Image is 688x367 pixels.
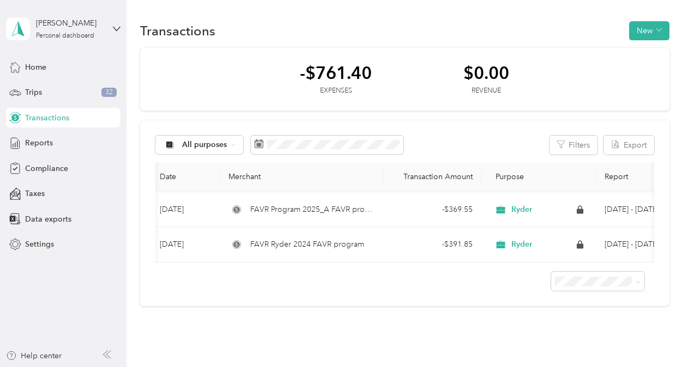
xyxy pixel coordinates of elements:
[36,33,94,39] div: Personal dashboard
[490,172,524,181] span: Purpose
[101,88,117,97] span: 32
[250,238,364,250] span: FAVR Ryder 2024 FAVR program
[36,17,104,29] div: [PERSON_NAME]
[511,205,532,215] span: Ryder
[25,238,54,250] span: Settings
[627,306,688,367] iframe: Everlance-gr Chat Button Frame
[550,136,598,155] button: Filters
[25,87,42,98] span: Trips
[25,112,69,124] span: Transactions
[220,162,383,192] th: Merchant
[151,162,220,192] th: Date
[300,86,372,96] div: Expenses
[300,63,372,82] div: -$761.40
[511,240,532,249] span: Ryder
[392,204,473,216] div: - $369.55
[25,137,53,149] span: Reports
[25,188,45,199] span: Taxes
[182,141,227,149] span: All purposes
[603,136,654,155] button: Export
[151,227,220,262] td: [DATE]
[383,162,481,192] th: Transaction Amount
[140,25,215,36] h1: Transactions
[250,204,375,216] span: FAVR Program 2025_A FAVR program
[463,63,509,82] div: $0.00
[392,238,473,250] div: - $391.85
[25,62,46,73] span: Home
[151,192,220,228] td: [DATE]
[25,163,68,174] span: Compliance
[629,21,669,40] button: New
[25,213,71,225] span: Data exports
[6,350,62,362] button: Help center
[463,86,509,96] div: Revenue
